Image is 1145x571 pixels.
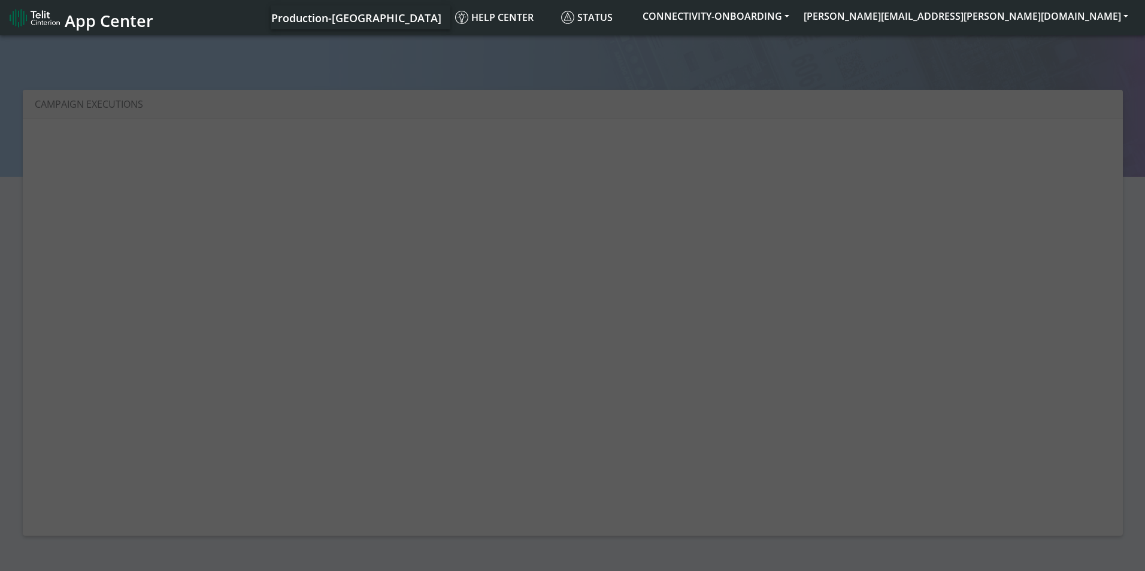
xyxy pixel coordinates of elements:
img: status.svg [561,11,574,24]
img: logo-telit-cinterion-gw-new.png [10,8,60,28]
a: Your current platform instance [271,5,441,29]
img: knowledge.svg [455,11,468,24]
a: Status [556,5,635,29]
span: Help center [455,11,534,24]
button: CONNECTIVITY-ONBOARDING [635,5,796,27]
span: Production-[GEOGRAPHIC_DATA] [271,11,441,25]
a: App Center [10,5,152,31]
button: [PERSON_NAME][EMAIL_ADDRESS][PERSON_NAME][DOMAIN_NAME] [796,5,1135,27]
span: App Center [65,10,153,32]
a: Help center [450,5,556,29]
span: Status [561,11,613,24]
